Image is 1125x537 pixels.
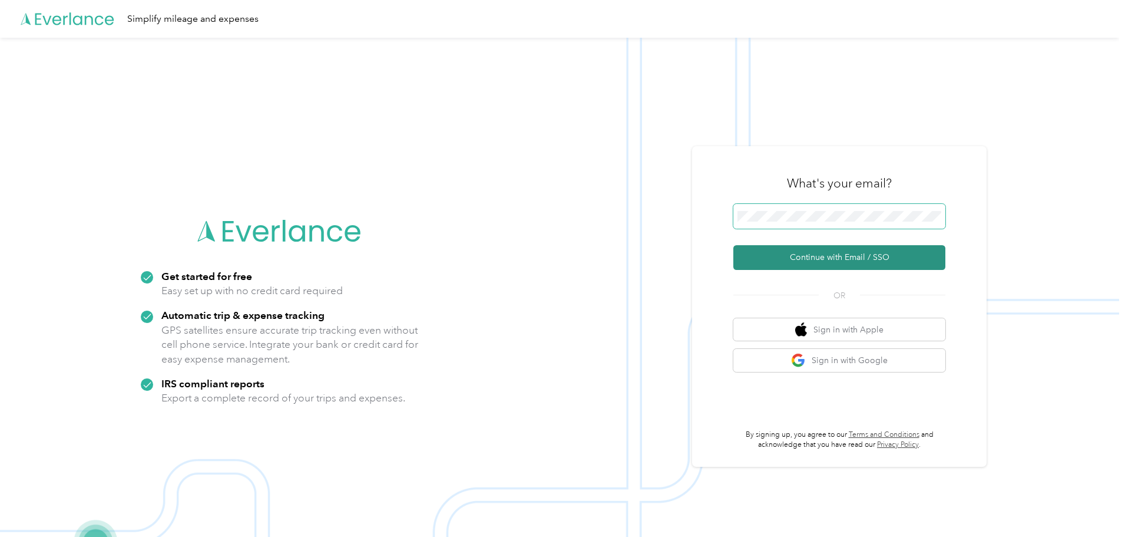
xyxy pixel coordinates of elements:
[161,309,325,321] strong: Automatic trip & expense tracking
[161,284,343,298] p: Easy set up with no credit card required
[161,323,419,367] p: GPS satellites ensure accurate trip tracking even without cell phone service. Integrate your bank...
[877,440,919,449] a: Privacy Policy
[733,430,945,450] p: By signing up, you agree to our and acknowledge that you have read our .
[161,270,252,282] strong: Get started for free
[849,430,919,439] a: Terms and Conditions
[733,318,945,341] button: apple logoSign in with Apple
[733,245,945,270] button: Continue with Email / SSO
[733,349,945,372] button: google logoSign in with Google
[787,175,892,192] h3: What's your email?
[161,391,405,406] p: Export a complete record of your trips and expenses.
[127,12,259,27] div: Simplify mileage and expenses
[819,289,860,302] span: OR
[791,353,806,368] img: google logo
[795,322,807,337] img: apple logo
[161,377,264,390] strong: IRS compliant reports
